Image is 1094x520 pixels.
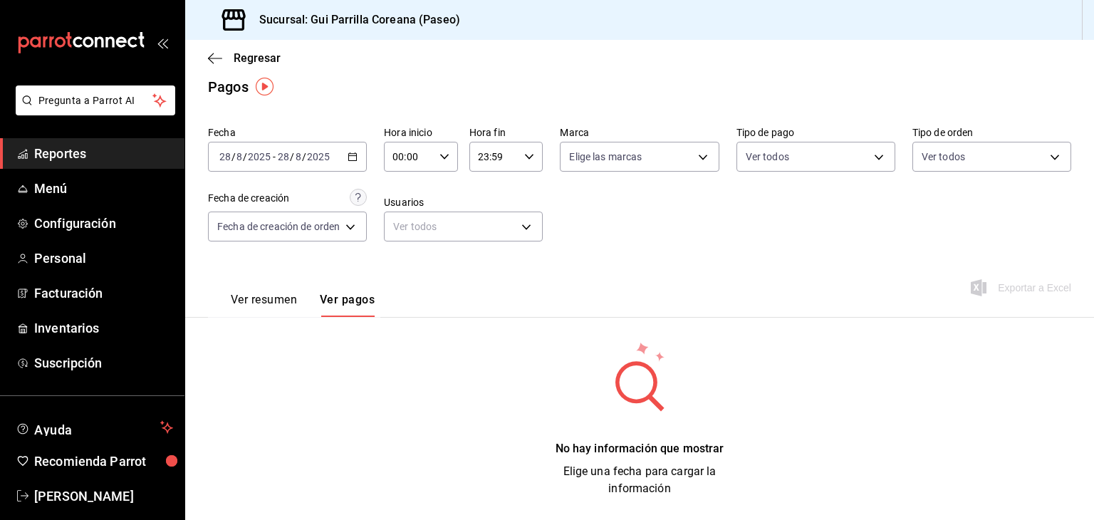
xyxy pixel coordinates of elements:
input: -- [295,151,302,162]
span: Ayuda [34,419,155,436]
span: Personal [34,249,173,268]
label: Hora fin [469,128,543,137]
label: Marca [560,128,719,137]
label: Fecha [208,128,367,137]
label: Tipo de pago [736,128,895,137]
span: Ver todos [746,150,789,164]
div: Ver todos [384,212,543,241]
img: Tooltip marker [256,78,273,95]
span: Ver todos [922,150,965,164]
span: Suscripción [34,353,173,373]
span: - [273,151,276,162]
button: Ver pagos [320,293,375,317]
input: -- [277,151,290,162]
span: / [290,151,294,162]
span: Menú [34,179,173,198]
span: Configuración [34,214,173,233]
span: [PERSON_NAME] [34,487,173,506]
div: No hay información que mostrar [533,440,746,457]
div: navigation tabs [231,293,375,317]
span: Pregunta a Parrot AI [38,93,153,108]
input: ---- [247,151,271,162]
h3: Sucursal: Gui Parrilla Coreana (Paseo) [248,11,460,28]
button: open_drawer_menu [157,37,168,48]
span: Reportes [34,144,173,163]
span: Facturación [34,284,173,303]
input: ---- [306,151,330,162]
input: -- [219,151,231,162]
label: Usuarios [384,197,543,207]
input: -- [236,151,243,162]
label: Hora inicio [384,128,458,137]
button: Regresar [208,51,281,65]
span: Elige las marcas [569,150,642,164]
span: / [302,151,306,162]
div: Fecha de creación [208,191,289,206]
a: Pregunta a Parrot AI [10,103,175,118]
span: Elige una fecha para cargar la información [563,464,717,495]
span: Inventarios [34,318,173,338]
div: Pagos [208,76,249,98]
span: / [231,151,236,162]
label: Tipo de orden [912,128,1071,137]
span: / [243,151,247,162]
button: Ver resumen [231,293,297,317]
span: Regresar [234,51,281,65]
button: Pregunta a Parrot AI [16,85,175,115]
span: Fecha de creación de orden [217,219,340,234]
span: Recomienda Parrot [34,452,173,471]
